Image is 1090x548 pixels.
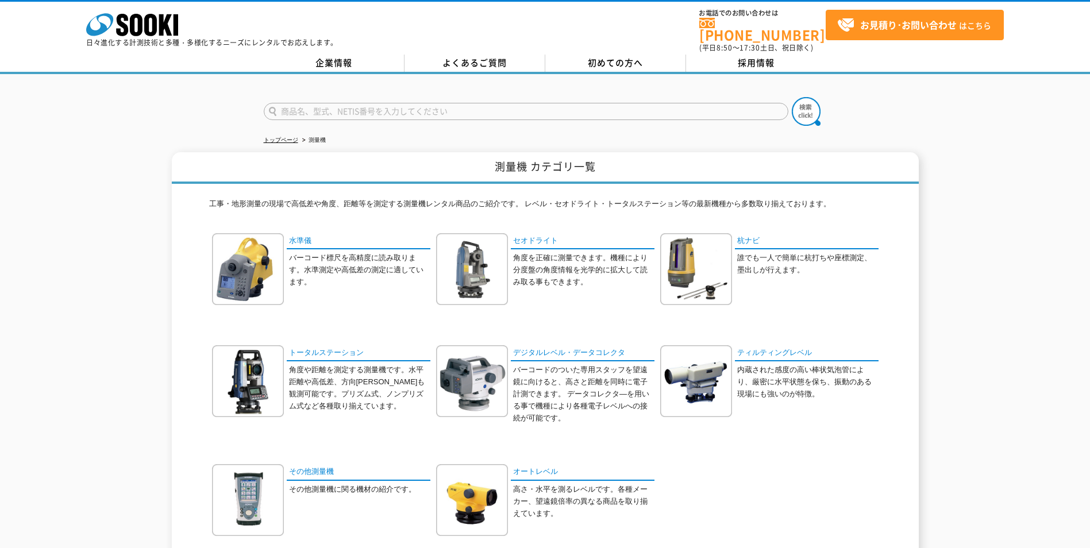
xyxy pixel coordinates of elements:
a: その他測量機 [287,464,430,481]
a: 企業情報 [264,55,405,72]
a: トップページ [264,137,298,143]
img: 水準儀 [212,233,284,305]
a: デジタルレベル・データコレクタ [511,345,654,362]
p: 誰でも一人で簡単に杭打ちや座標測定、墨出しが行えます。 [737,252,879,276]
h1: 測量機 カテゴリ一覧 [172,152,919,184]
img: btn_search.png [792,97,821,126]
p: 内蔵された感度の高い棒状気泡管により、厳密に水平状態を保ち、振動のある現場にも強いのが特徴。 [737,364,879,400]
a: 採用情報 [686,55,827,72]
img: その他測量機 [212,464,284,536]
p: 高さ・水平を測るレベルです。各種メーカー、望遠鏡倍率の異なる商品を取り揃えています。 [513,484,654,519]
a: オートレベル [511,464,654,481]
p: バーコードのついた専用スタッフを望遠鏡に向けると、高さと距離を同時に電子計測できます。 データコレクタ―を用いる事で機種により各種電子レベルへの接続が可能です。 [513,364,654,424]
a: ティルティングレベル [735,345,879,362]
p: 日々進化する計測技術と多種・多様化するニーズにレンタルでお応えします。 [86,39,338,46]
span: お電話でのお問い合わせは [699,10,826,17]
input: 商品名、型式、NETIS番号を入力してください [264,103,788,120]
p: 角度や距離を測定する測量機です。水平距離や高低差、方向[PERSON_NAME]も観測可能です。プリズム式、ノンプリズム式など各種取り揃えています。 [289,364,430,412]
span: (平日 ～ 土日、祝日除く) [699,43,813,53]
p: バーコード標尺を高精度に読み取ります。水準測定や高低差の測定に適しています。 [289,252,430,288]
a: 杭ナビ [735,233,879,250]
li: 測量機 [300,134,326,146]
a: トータルステーション [287,345,430,362]
img: ティルティングレベル [660,345,732,417]
img: デジタルレベル・データコレクタ [436,345,508,417]
p: 工事・地形測量の現場で高低差や角度、距離等を測定する測量機レンタル商品のご紹介です。 レベル・セオドライト・トータルステーション等の最新機種から多数取り揃えております。 [209,198,881,216]
a: [PHONE_NUMBER] [699,18,826,41]
strong: お見積り･お問い合わせ [860,18,957,32]
a: お見積り･お問い合わせはこちら [826,10,1004,40]
span: 8:50 [717,43,733,53]
span: 初めての方へ [588,56,643,69]
img: トータルステーション [212,345,284,417]
a: セオドライト [511,233,654,250]
img: オートレベル [436,464,508,536]
p: その他測量機に関る機材の紹介です。 [289,484,430,496]
a: よくあるご質問 [405,55,545,72]
img: 杭ナビ [660,233,732,305]
span: 17:30 [739,43,760,53]
a: 水準儀 [287,233,430,250]
p: 角度を正確に測量できます。機種により分度盤の角度情報を光学的に拡大して読み取る事もできます。 [513,252,654,288]
a: 初めての方へ [545,55,686,72]
img: セオドライト [436,233,508,305]
span: はこちら [837,17,991,34]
